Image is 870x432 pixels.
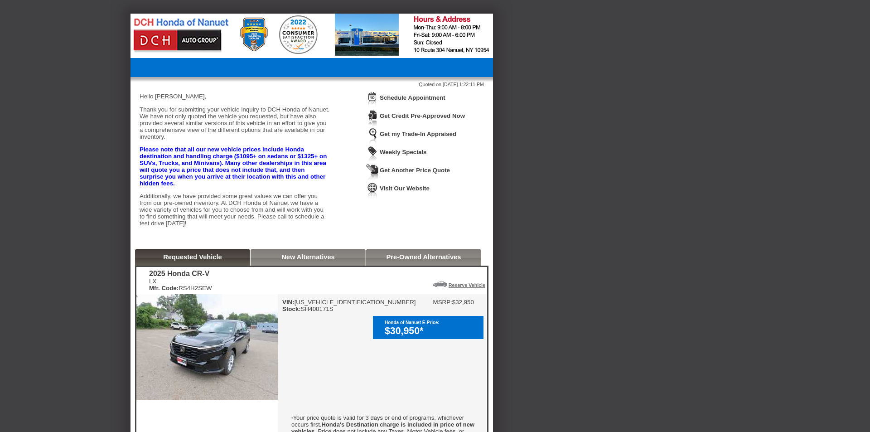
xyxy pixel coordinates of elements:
a: Reserve Vehicle [449,282,485,288]
div: $30,950* [385,325,479,337]
p: Hello [PERSON_NAME], [140,93,330,100]
a: Get Credit Pre-Approved Now [380,112,465,119]
img: Icon_GetQuote.png [366,164,379,181]
p: Thank you for submitting your vehicle inquiry to DCH Honda of Nanuet. We have not only quoted the... [140,106,330,140]
img: Icon_CreditApproval.png [366,110,379,126]
img: Icon_VisitWebsite.png [366,182,379,199]
td: MSRP: [433,299,452,306]
a: Schedule Appointment [380,94,445,101]
a: New Alternatives [281,253,335,261]
font: Honda of Nanuet E-Price: [385,320,440,325]
b: VIN: [282,299,295,306]
img: Icon_WeeklySpecials.png [366,146,379,163]
img: Icon_ScheduleAppointment.png [366,92,379,108]
div: LX RS4H2SEW [149,278,212,291]
img: Icon_ReserveVehicleCar.png [433,282,447,287]
a: Pre-Owned Alternatives [387,253,461,261]
a: Weekly Specials [380,149,426,155]
td: $32,950 [452,299,474,306]
div: Quoted on [DATE] 1:22:11 PM [140,82,484,87]
a: Visit Our Website [380,185,430,192]
a: Requested Vehicle [163,253,222,261]
a: Get my Trade-In Appraised [380,131,456,137]
strong: Please note that all our new vehicle prices include Honda destination and handling charge ($1095+... [140,146,327,187]
a: Get Another Price Quote [380,167,450,174]
p: Additionally, we have provided some great values we can offer you from our pre-owned inventory. A... [140,193,330,227]
div: 2025 Honda CR-V [149,270,212,278]
b: Stock: [282,306,301,312]
img: Icon_TradeInAppraisal.png [366,128,379,145]
b: Mfr. Code: [149,285,179,291]
div: [US_VEHICLE_IDENTIFICATION_NUMBER] SH400171S [282,299,416,312]
img: 2025 Honda CR-V [136,294,278,400]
